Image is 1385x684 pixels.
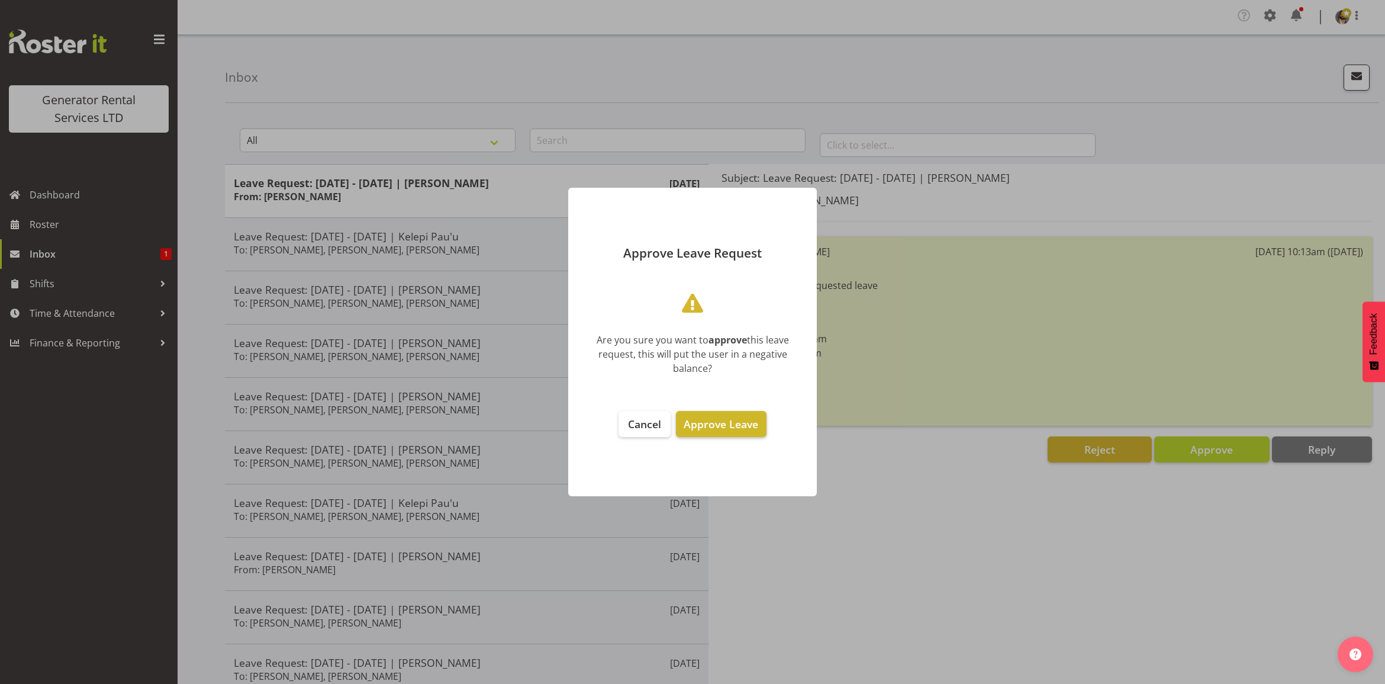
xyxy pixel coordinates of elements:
p: Approve Leave Request [580,247,805,259]
button: Approve Leave [676,411,766,437]
img: help-xxl-2.png [1349,648,1361,660]
div: Are you sure you want to this leave request, this will put the user in a negative balance? [586,333,799,375]
span: Feedback [1368,313,1379,355]
button: Cancel [619,411,671,437]
span: Cancel [628,417,661,431]
button: Feedback - Show survey [1363,301,1385,382]
span: Approve Leave [684,417,758,431]
b: approve [708,333,747,346]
